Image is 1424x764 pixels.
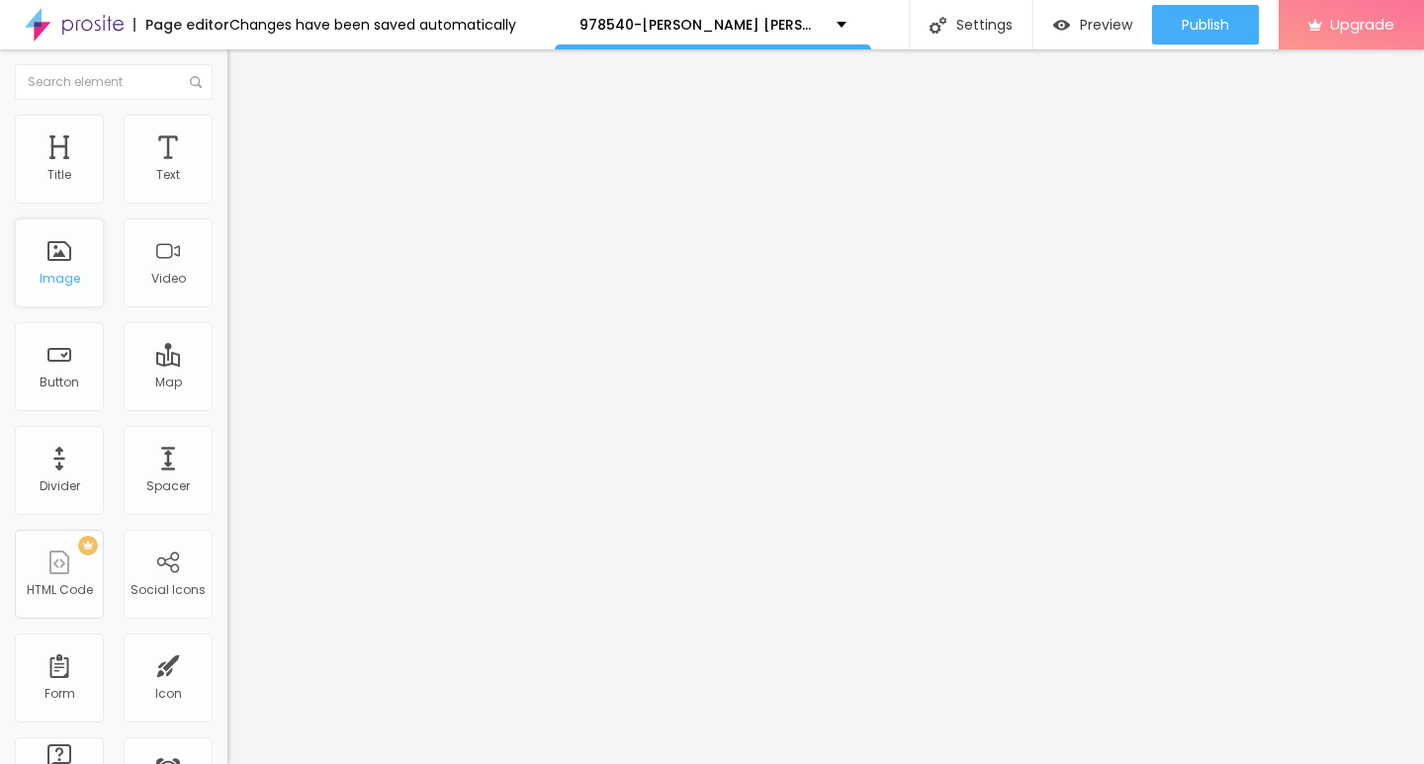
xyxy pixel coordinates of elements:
button: Publish [1152,5,1259,44]
div: HTML Code [27,583,93,597]
button: Preview [1033,5,1152,44]
img: Icone [190,76,202,88]
div: Video [151,272,186,286]
span: Preview [1080,17,1132,33]
div: Text [156,168,180,182]
div: Map [155,376,182,389]
div: Changes have been saved automatically [229,18,516,32]
div: Icon [155,687,182,701]
div: Image [40,272,80,286]
div: Social Icons [131,583,206,597]
div: Title [47,168,71,182]
p: 978540-[PERSON_NAME] [PERSON_NAME] [PERSON_NAME], Inc. [579,18,822,32]
img: view-1.svg [1053,17,1070,34]
span: Publish [1182,17,1229,33]
div: Divider [40,479,80,493]
div: Button [40,376,79,389]
img: Icone [930,17,946,34]
span: Upgrade [1330,16,1394,33]
div: Form [44,687,75,701]
div: Spacer [146,479,190,493]
input: Search element [15,64,213,100]
div: Page editor [133,18,229,32]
